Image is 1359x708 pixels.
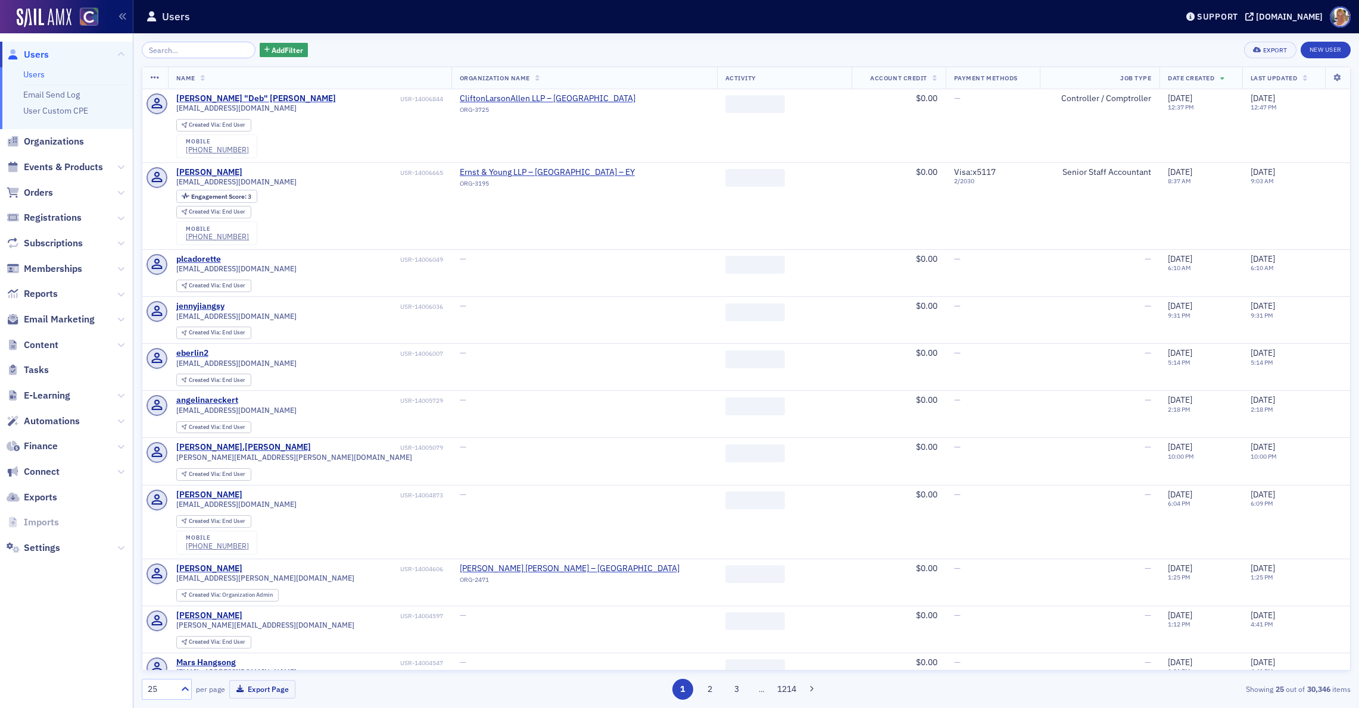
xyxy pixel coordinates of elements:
span: — [954,657,961,668]
span: — [460,489,466,500]
span: Created Via : [189,281,222,289]
div: [PHONE_NUMBER] [186,145,249,154]
span: [DATE] [1168,347,1192,358]
a: [PHONE_NUMBER] [186,541,249,550]
div: End User [189,518,245,525]
span: [DATE] [1251,167,1275,177]
span: Visa : x5117 [954,167,996,177]
div: [PERSON_NAME] [176,610,242,621]
a: Finance [7,440,58,453]
div: Created Via: End User [176,327,251,339]
span: — [1145,563,1151,574]
span: — [954,394,961,405]
a: Users [7,48,49,61]
div: Senior Staff Accountant [1048,167,1151,178]
span: Subscriptions [24,237,83,250]
span: ‌ [725,256,785,274]
span: — [1145,300,1151,311]
span: $0.00 [916,300,937,311]
span: Reports [24,287,58,300]
span: $0.00 [916,347,937,358]
span: Users [24,48,49,61]
time: 2:18 PM [1168,405,1190,413]
a: CliftonLarsonAllen LLP – [GEOGRAPHIC_DATA] [460,93,635,104]
span: [DATE] [1168,253,1192,264]
a: Reports [7,287,58,300]
span: $0.00 [916,563,937,574]
span: [EMAIL_ADDRESS][DOMAIN_NAME] [176,264,297,273]
span: — [954,300,961,311]
div: [PERSON_NAME].[PERSON_NAME] [176,442,311,453]
div: Engagement Score: 3 [176,190,257,203]
span: $0.00 [916,441,937,452]
span: — [460,253,466,264]
span: — [1145,394,1151,405]
span: Automations [24,415,80,428]
span: — [1145,489,1151,500]
span: [EMAIL_ADDRESS][DOMAIN_NAME] [176,177,297,186]
time: 6:10 AM [1168,264,1191,272]
div: Support [1197,11,1238,22]
span: — [1145,253,1151,264]
time: 2:18 PM [1251,405,1273,413]
span: ‌ [725,491,785,509]
div: USR-14005729 [240,397,443,405]
span: [DATE] [1251,93,1275,104]
span: Created Via : [189,328,222,336]
div: Created Via: End User [176,280,251,292]
time: 9:31 PM [1168,311,1190,319]
span: Organizations [24,135,84,148]
div: eberlin2 [176,348,208,359]
a: Organizations [7,135,84,148]
span: … [753,684,770,694]
span: [DATE] [1168,610,1192,621]
span: [DATE] [1168,563,1192,574]
span: ‌ [725,350,785,368]
span: [DATE] [1168,167,1192,177]
span: — [460,300,466,311]
button: AddFilter [260,43,308,58]
div: ORG-3725 [460,106,635,118]
a: Exports [7,491,57,504]
a: Events & Products [7,161,103,174]
div: mobile [186,138,249,145]
a: plcadorette [176,254,221,265]
span: [DATE] [1251,563,1275,574]
a: Content [7,339,58,352]
time: 6:10 AM [1251,264,1274,272]
span: Created Via : [189,470,222,478]
time: 12:47 PM [1251,103,1277,111]
div: mobile [186,225,249,233]
time: 12:37 PM [1168,103,1194,111]
span: [EMAIL_ADDRESS][DOMAIN_NAME] [176,104,297,112]
span: — [460,610,466,621]
a: Registrations [7,211,82,224]
a: SailAMX [17,8,71,27]
div: USR-14005079 [313,444,443,452]
span: — [1145,610,1151,621]
span: Organization Name [460,74,530,82]
input: Search… [142,42,255,58]
span: [DATE] [1251,253,1275,264]
span: Created Via : [189,591,222,599]
div: End User [189,330,245,336]
a: Mars Hangsong [176,657,236,668]
span: Created Via : [189,208,222,215]
button: 3 [727,679,747,700]
span: ‌ [725,659,785,677]
span: — [954,441,961,452]
span: [DATE] [1251,300,1275,311]
div: USR-14006665 [244,169,443,177]
div: Showing out of items [956,684,1351,694]
time: 4:41 PM [1251,667,1273,675]
span: — [460,394,466,405]
span: [DATE] [1251,441,1275,452]
div: Created Via: End User [176,636,251,649]
span: Profile [1330,7,1351,27]
span: Engagement Score : [191,192,248,201]
div: Created Via: End User [176,119,251,131]
span: Settings [24,541,60,555]
span: Created Via : [189,517,222,525]
span: Orders [24,186,53,199]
